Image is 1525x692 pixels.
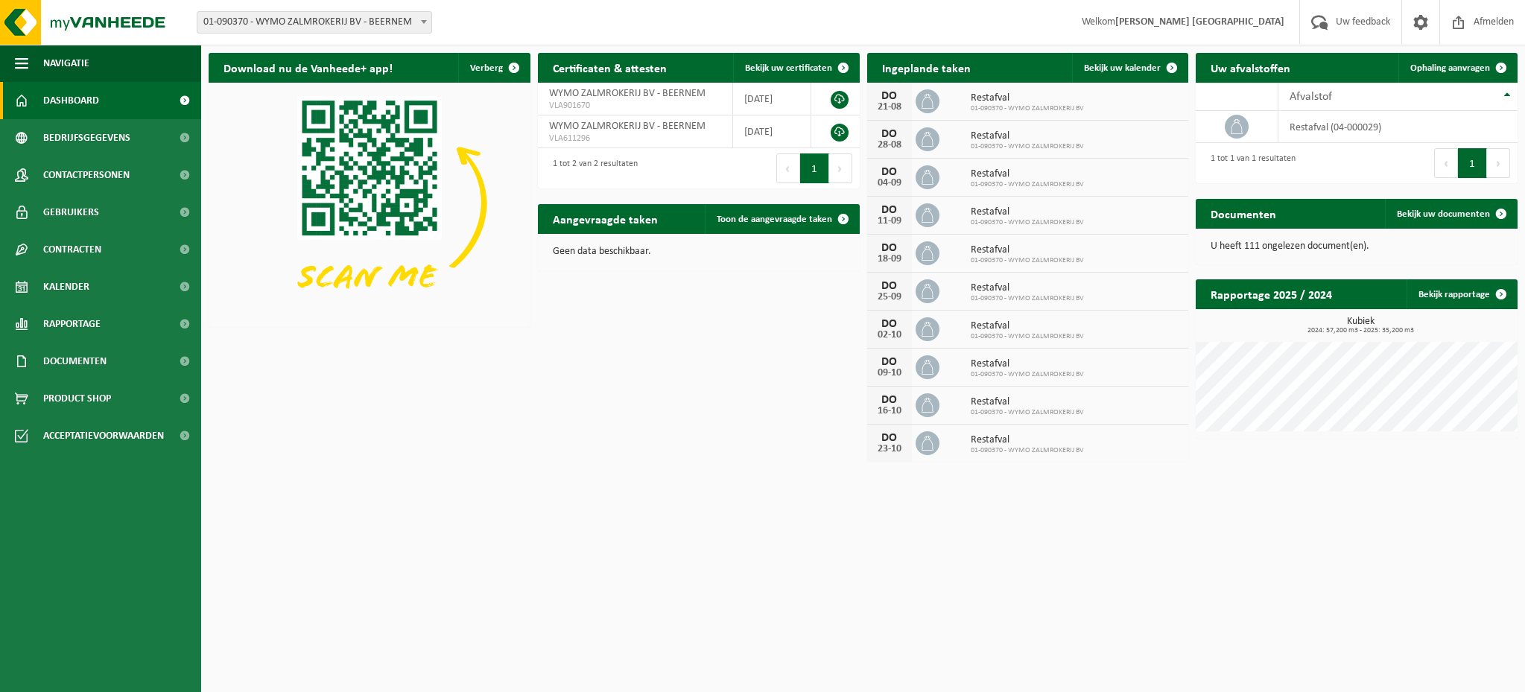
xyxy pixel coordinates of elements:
span: Toon de aangevraagde taken [717,215,832,224]
button: 1 [1458,148,1487,178]
span: Navigatie [43,45,89,82]
div: 02-10 [875,330,904,340]
h2: Aangevraagde taken [538,204,673,233]
div: 11-09 [875,216,904,226]
td: restafval (04-000029) [1278,111,1518,143]
p: Geen data beschikbaar. [553,247,845,257]
p: U heeft 111 ongelezen document(en). [1211,241,1503,252]
div: 1 tot 1 van 1 resultaten [1203,147,1296,180]
a: Bekijk uw certificaten [733,53,858,83]
div: DO [875,166,904,178]
h3: Kubiek [1203,317,1518,334]
span: Restafval [971,130,1084,142]
div: 18-09 [875,254,904,264]
div: 1 tot 2 van 2 resultaten [545,152,638,185]
div: 21-08 [875,102,904,112]
button: Previous [776,153,800,183]
span: 01-090370 - WYMO ZALMROKERIJ BV [971,180,1084,189]
span: 01-090370 - WYMO ZALMROKERIJ BV - BEERNEM [197,12,431,33]
span: 01-090370 - WYMO ZALMROKERIJ BV [971,446,1084,455]
span: Bekijk uw documenten [1397,209,1490,219]
span: Rapportage [43,305,101,343]
div: 16-10 [875,406,904,416]
span: Restafval [971,396,1084,408]
span: Documenten [43,343,107,380]
span: Bekijk uw kalender [1084,63,1161,73]
a: Ophaling aanvragen [1398,53,1516,83]
a: Bekijk uw kalender [1072,53,1187,83]
span: Dashboard [43,82,99,119]
h2: Documenten [1196,199,1291,228]
span: Restafval [971,282,1084,294]
span: 01-090370 - WYMO ZALMROKERIJ BV [971,218,1084,227]
button: 1 [800,153,829,183]
span: Restafval [971,434,1084,446]
span: Afvalstof [1290,91,1332,103]
span: Restafval [971,168,1084,180]
span: 01-090370 - WYMO ZALMROKERIJ BV [971,294,1084,303]
span: 01-090370 - WYMO ZALMROKERIJ BV - BEERNEM [197,11,432,34]
div: 28-08 [875,140,904,150]
span: Restafval [971,206,1084,218]
button: Verberg [458,53,529,83]
span: Restafval [971,358,1084,370]
span: Restafval [971,244,1084,256]
div: DO [875,432,904,444]
h2: Uw afvalstoffen [1196,53,1305,82]
a: Bekijk uw documenten [1385,199,1516,229]
span: Acceptatievoorwaarden [43,417,164,454]
span: Contactpersonen [43,156,130,194]
span: Product Shop [43,380,111,417]
div: DO [875,128,904,140]
span: Kalender [43,268,89,305]
div: DO [875,318,904,330]
div: 09-10 [875,368,904,378]
span: Contracten [43,231,101,268]
div: 25-09 [875,292,904,302]
h2: Ingeplande taken [867,53,986,82]
span: 01-090370 - WYMO ZALMROKERIJ BV [971,370,1084,379]
div: DO [875,356,904,368]
span: Gebruikers [43,194,99,231]
span: Verberg [470,63,503,73]
span: Bedrijfsgegevens [43,119,130,156]
div: DO [875,242,904,254]
td: [DATE] [733,83,811,115]
div: 04-09 [875,178,904,188]
strong: [PERSON_NAME] [GEOGRAPHIC_DATA] [1115,16,1284,28]
span: 2024: 57,200 m3 - 2025: 35,200 m3 [1203,327,1518,334]
span: 01-090370 - WYMO ZALMROKERIJ BV [971,256,1084,265]
td: [DATE] [733,115,811,148]
button: Next [1487,148,1510,178]
span: WYMO ZALMROKERIJ BV - BEERNEM [549,121,706,132]
button: Next [829,153,852,183]
div: DO [875,204,904,216]
span: Restafval [971,320,1084,332]
span: WYMO ZALMROKERIJ BV - BEERNEM [549,88,706,99]
span: Restafval [971,92,1084,104]
h2: Download nu de Vanheede+ app! [209,53,408,82]
span: 01-090370 - WYMO ZALMROKERIJ BV [971,104,1084,113]
div: DO [875,280,904,292]
span: VLA611296 [549,133,721,145]
span: Bekijk uw certificaten [745,63,832,73]
h2: Rapportage 2025 / 2024 [1196,279,1347,308]
div: 23-10 [875,444,904,454]
h2: Certificaten & attesten [538,53,682,82]
div: DO [875,90,904,102]
span: 01-090370 - WYMO ZALMROKERIJ BV [971,142,1084,151]
span: Ophaling aanvragen [1410,63,1490,73]
img: Download de VHEPlus App [209,83,530,324]
button: Previous [1434,148,1458,178]
a: Toon de aangevraagde taken [705,204,858,234]
span: 01-090370 - WYMO ZALMROKERIJ BV [971,408,1084,417]
a: Bekijk rapportage [1407,279,1516,309]
span: 01-090370 - WYMO ZALMROKERIJ BV [971,332,1084,341]
div: DO [875,394,904,406]
span: VLA901670 [549,100,721,112]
